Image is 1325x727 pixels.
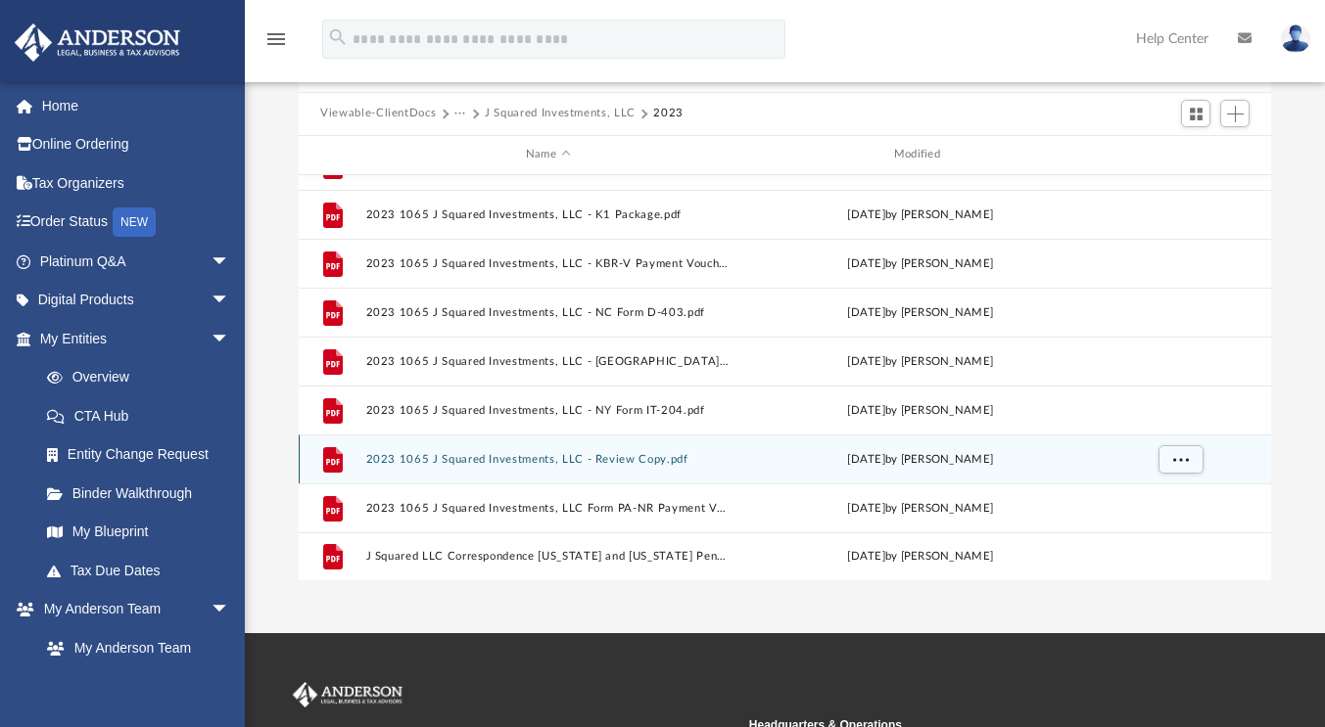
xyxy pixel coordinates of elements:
[738,401,1103,419] div: [DATE] by [PERSON_NAME]
[327,26,349,48] i: search
[1159,444,1204,474] button: More options
[14,242,260,281] a: Platinum Q&Aarrow_drop_down
[9,23,186,62] img: Anderson Advisors Platinum Portal
[299,175,1271,581] div: grid
[211,242,250,282] span: arrow_drop_down
[738,450,1103,468] div: [DATE] by [PERSON_NAME]
[738,352,1103,370] div: [DATE] by [PERSON_NAME]
[366,208,731,221] button: 2023 1065 J Squared Investments, LLC - K1 Package.pdf
[320,105,436,122] button: Viewable-ClientDocs
[27,628,240,667] a: My Anderson Team
[27,358,260,397] a: Overview
[485,105,636,122] button: J Squared Investments, LLC
[366,306,731,319] button: 2023 1065 J Squared Investments, LLC - NC Form D-403.pdf
[289,682,406,707] img: Anderson Advisors Platinum Portal
[27,435,260,475] a: Entity Change Request
[366,502,731,515] button: 2023 1065 J Squared Investments, LLC Form PA-NR Payment Voucher.pdf
[27,551,260,590] a: Tax Due Dates
[211,590,250,630] span: arrow_drop_down
[308,146,356,163] div: id
[738,499,1103,517] div: [DATE] by [PERSON_NAME]
[365,146,730,163] div: Name
[1111,146,1248,163] div: id
[264,37,288,51] a: menu
[366,404,731,417] button: 2023 1065 J Squared Investments, LLC - NY Form IT-204.pdf
[27,396,260,435] a: CTA Hub
[1181,100,1210,127] button: Switch to Grid View
[1281,24,1310,53] img: User Pic
[738,205,1103,223] div: [DATE] by [PERSON_NAME]
[264,27,288,51] i: menu
[14,125,260,164] a: Online Ordering
[27,474,260,513] a: Binder Walkthrough
[113,207,156,237] div: NEW
[454,105,467,122] button: ···
[738,303,1103,321] div: [DATE] by [PERSON_NAME]
[14,203,260,243] a: Order StatusNEW
[27,513,250,552] a: My Blueprint
[366,550,731,563] button: J Squared LLC Correspondence [US_STATE] and [US_STATE] Penalty Fee.pdf
[366,453,731,466] button: 2023 1065 J Squared Investments, LLC - Review Copy.pdf
[738,146,1103,163] div: Modified
[14,86,260,125] a: Home
[366,257,731,270] button: 2023 1065 J Squared Investments, LLC - KBR-V Payment Voucher.pdf
[211,281,250,321] span: arrow_drop_down
[366,355,731,368] button: 2023 1065 J Squared Investments, LLC - [GEOGRAPHIC_DATA] Form IT-204-LL.pdf
[14,319,260,358] a: My Entitiesarrow_drop_down
[738,548,1103,566] div: [DATE] by [PERSON_NAME]
[738,254,1103,272] div: [DATE] by [PERSON_NAME]
[1220,100,1250,127] button: Add
[14,281,260,320] a: Digital Productsarrow_drop_down
[14,590,250,629] a: My Anderson Teamarrow_drop_down
[14,163,260,203] a: Tax Organizers
[211,319,250,359] span: arrow_drop_down
[653,105,684,122] button: 2023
